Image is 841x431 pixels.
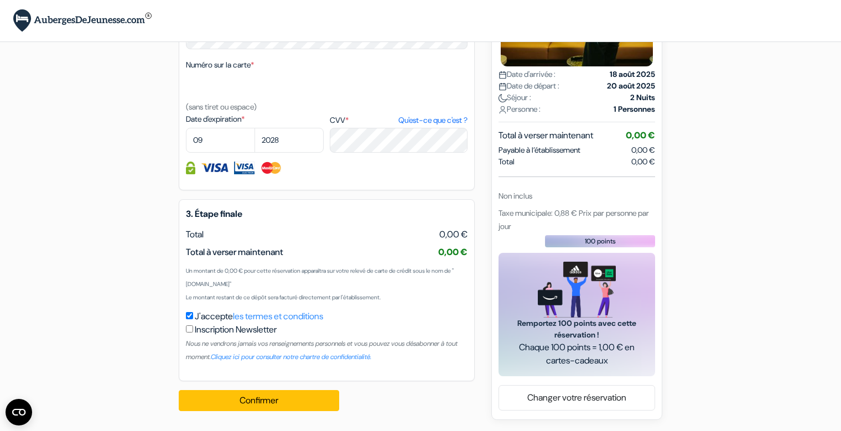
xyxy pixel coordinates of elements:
img: moon.svg [499,94,507,102]
a: les termes et conditions [233,310,323,322]
span: 0,00 € [438,246,468,258]
img: user_icon.svg [499,106,507,114]
span: Total à verser maintenant [499,129,593,142]
img: calendar.svg [499,71,507,79]
span: Séjour : [499,92,531,103]
span: 0,00 € [631,145,655,155]
small: (sans tiret ou espace) [186,102,257,112]
a: Changer votre réservation [499,387,655,408]
small: Un montant de 0,00 € pour cette réservation apparaîtra sur votre relevé de carte de crédit sous l... [186,267,454,288]
span: Chaque 100 points = 1,00 € en cartes-cadeaux [512,341,642,367]
img: gift_card_hero_new.png [538,262,616,318]
label: J'accepte [195,310,323,323]
span: Total [186,229,204,240]
button: Ouvrir le widget CMP [6,399,32,425]
img: Visa Electron [234,162,254,174]
small: Nous ne vendrons jamais vos renseignements personnels et vous pouvez vous désabonner à tout moment. [186,339,458,361]
span: 0,00 € [626,129,655,141]
label: Numéro sur la carte [186,59,254,71]
span: Remportez 100 points avec cette réservation ! [512,318,642,341]
h5: 3. Étape finale [186,209,468,219]
span: Date de départ : [499,80,559,92]
strong: 18 août 2025 [610,69,655,80]
span: Date d'arrivée : [499,69,556,80]
img: calendar.svg [499,82,507,91]
span: Total à verser maintenant [186,246,283,258]
div: Non inclus [499,190,655,202]
small: Le montant restant de ce dépôt sera facturé directement par l'établissement. [186,294,381,301]
span: Taxe municipale: 0,88 € Prix par personne par jour [499,208,649,231]
button: Confirmer [179,390,339,411]
span: 0,00 € [439,228,468,241]
strong: 2 Nuits [630,92,655,103]
span: 0,00 € [631,156,655,168]
strong: 20 août 2025 [607,80,655,92]
img: Information de carte de crédit entièrement encryptée et sécurisée [186,162,195,174]
span: 100 points [585,236,616,246]
img: AubergesDeJeunesse.com [13,9,152,32]
label: CVV [330,115,468,126]
a: Cliquez ici pour consulter notre chartre de confidentialité. [211,352,371,361]
img: Master Card [260,162,283,174]
strong: 1 Personnes [614,103,655,115]
label: Date d'expiration [186,113,324,125]
a: Qu'est-ce que c'est ? [398,115,468,126]
label: Inscription Newsletter [195,323,277,336]
span: Total [499,156,515,168]
span: Personne : [499,103,541,115]
img: Visa [201,162,229,174]
span: Payable à l’établissement [499,144,580,156]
